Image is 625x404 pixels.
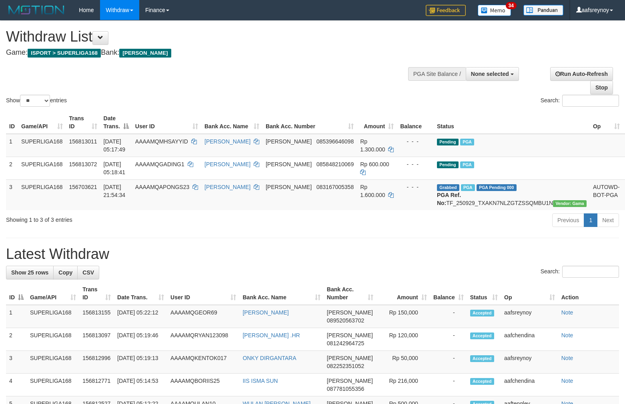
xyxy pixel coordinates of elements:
[360,184,385,198] span: Rp 1.600.000
[266,184,312,190] span: [PERSON_NAME]
[466,67,519,81] button: None selected
[460,139,474,145] span: Marked by aafandaneth
[408,67,466,81] div: PGA Site Balance /
[69,184,97,190] span: 156703621
[79,305,114,328] td: 156813155
[430,328,467,351] td: -
[6,179,18,210] td: 3
[6,49,409,57] h4: Game: Bank:
[79,351,114,374] td: 156812996
[477,184,517,191] span: PGA Pending
[6,266,54,279] a: Show 25 rows
[242,355,296,361] a: ONKY DIRGANTARA
[437,192,461,206] b: PGA Ref. No:
[561,378,573,384] a: Note
[397,111,434,134] th: Balance
[6,4,67,16] img: MOTION_logo.png
[597,213,619,227] a: Next
[11,269,48,276] span: Show 25 rows
[18,134,66,157] td: SUPERLIGA168
[327,317,364,324] span: Copy 089520563702 to clipboard
[470,332,494,339] span: Accepted
[590,111,623,134] th: Op: activate to sort column ascending
[317,184,354,190] span: Copy 083167005358 to clipboard
[437,139,459,145] span: Pending
[6,111,18,134] th: ID
[167,351,239,374] td: AAAAMQKENTOK017
[135,184,189,190] span: AAAAMQAPONGS23
[6,351,27,374] td: 3
[135,138,188,145] span: AAAAMQMHSAYYID
[66,111,100,134] th: Trans ID: activate to sort column ascending
[6,305,27,328] td: 1
[242,332,300,338] a: [PERSON_NAME] .HR
[430,305,467,328] td: -
[114,282,167,305] th: Date Trans.: activate to sort column ascending
[430,374,467,396] td: -
[100,111,132,134] th: Date Trans.: activate to sort column descending
[377,328,430,351] td: Rp 120,000
[6,157,18,179] td: 2
[426,5,466,16] img: Feedback.jpg
[434,179,590,210] td: TF_250929_TXAKN7NLZGTZSSQMBU1N
[327,332,373,338] span: [PERSON_NAME]
[27,374,79,396] td: SUPERLIGA168
[430,351,467,374] td: -
[327,378,373,384] span: [PERSON_NAME]
[327,363,364,369] span: Copy 082252351052 to clipboard
[242,309,288,316] a: [PERSON_NAME]
[53,266,78,279] a: Copy
[377,351,430,374] td: Rp 50,000
[119,49,171,58] span: [PERSON_NAME]
[470,355,494,362] span: Accepted
[204,184,250,190] a: [PERSON_NAME]
[558,282,619,305] th: Action
[20,95,50,107] select: Showentries
[552,213,584,227] a: Previous
[470,310,494,316] span: Accepted
[6,134,18,157] td: 1
[27,305,79,328] td: SUPERLIGA168
[377,282,430,305] th: Amount: activate to sort column ascending
[114,328,167,351] td: [DATE] 05:19:46
[58,269,72,276] span: Copy
[79,374,114,396] td: 156812771
[69,161,97,167] span: 156813072
[242,378,278,384] a: IIS ISMA SUN
[204,161,250,167] a: [PERSON_NAME]
[18,111,66,134] th: Game/API: activate to sort column ascending
[360,138,385,153] span: Rp 1.300.000
[6,246,619,262] h1: Latest Withdraw
[28,49,101,58] span: ISPORT > SUPERLIGA168
[327,355,373,361] span: [PERSON_NAME]
[79,282,114,305] th: Trans ID: activate to sort column ascending
[561,355,573,361] a: Note
[327,309,373,316] span: [PERSON_NAME]
[523,5,563,16] img: panduan.png
[167,328,239,351] td: AAAAMQRYAN123098
[561,309,573,316] a: Note
[434,111,590,134] th: Status
[430,282,467,305] th: Balance: activate to sort column ascending
[6,282,27,305] th: ID: activate to sort column descending
[400,137,431,145] div: - - -
[377,305,430,328] td: Rp 150,000
[461,184,475,191] span: Marked by aafchhiseyha
[104,184,126,198] span: [DATE] 21:54:34
[114,374,167,396] td: [DATE] 05:14:53
[471,71,509,77] span: None selected
[135,161,184,167] span: AAAAMQGADING1
[77,266,99,279] a: CSV
[467,282,501,305] th: Status: activate to sort column ascending
[239,282,323,305] th: Bank Acc. Name: activate to sort column ascending
[400,160,431,168] div: - - -
[553,200,587,207] span: Vendor URL: https://trx31.1velocity.biz
[470,378,494,385] span: Accepted
[27,351,79,374] td: SUPERLIGA168
[114,351,167,374] td: [DATE] 05:19:13
[506,2,517,9] span: 34
[550,67,613,81] a: Run Auto-Refresh
[562,95,619,107] input: Search:
[167,282,239,305] th: User ID: activate to sort column ascending
[317,161,354,167] span: Copy 085848210069 to clipboard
